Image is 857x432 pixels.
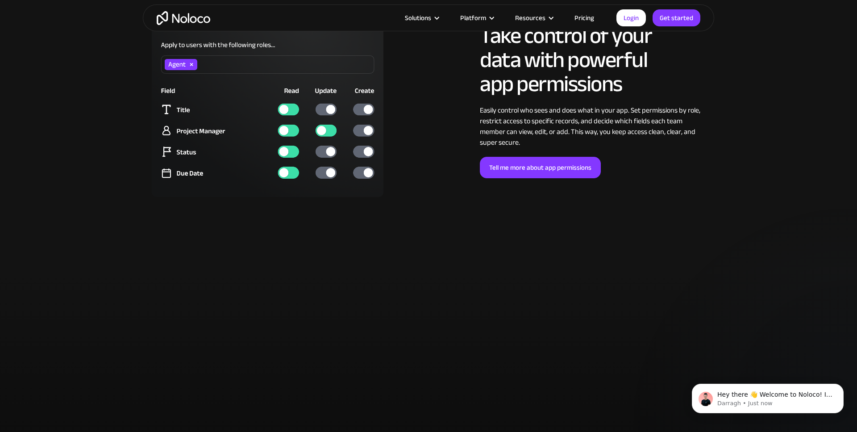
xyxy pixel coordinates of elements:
h2: Take control of your data with powerful app permissions [480,24,705,96]
iframe: Intercom notifications message [678,365,857,428]
a: home [157,11,210,25]
div: Resources [504,12,563,24]
a: Get started [653,9,700,26]
a: Pricing [563,12,605,24]
a: Tell me more about app permissions [480,157,601,178]
div: Resources [515,12,545,24]
div: Platform [449,12,504,24]
div: Easily control who sees and does what in your app. Set permissions by role, restrict access to sp... [480,105,705,148]
a: Login [616,9,646,26]
div: Solutions [394,12,449,24]
div: Platform [460,12,486,24]
div: Solutions [405,12,431,24]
